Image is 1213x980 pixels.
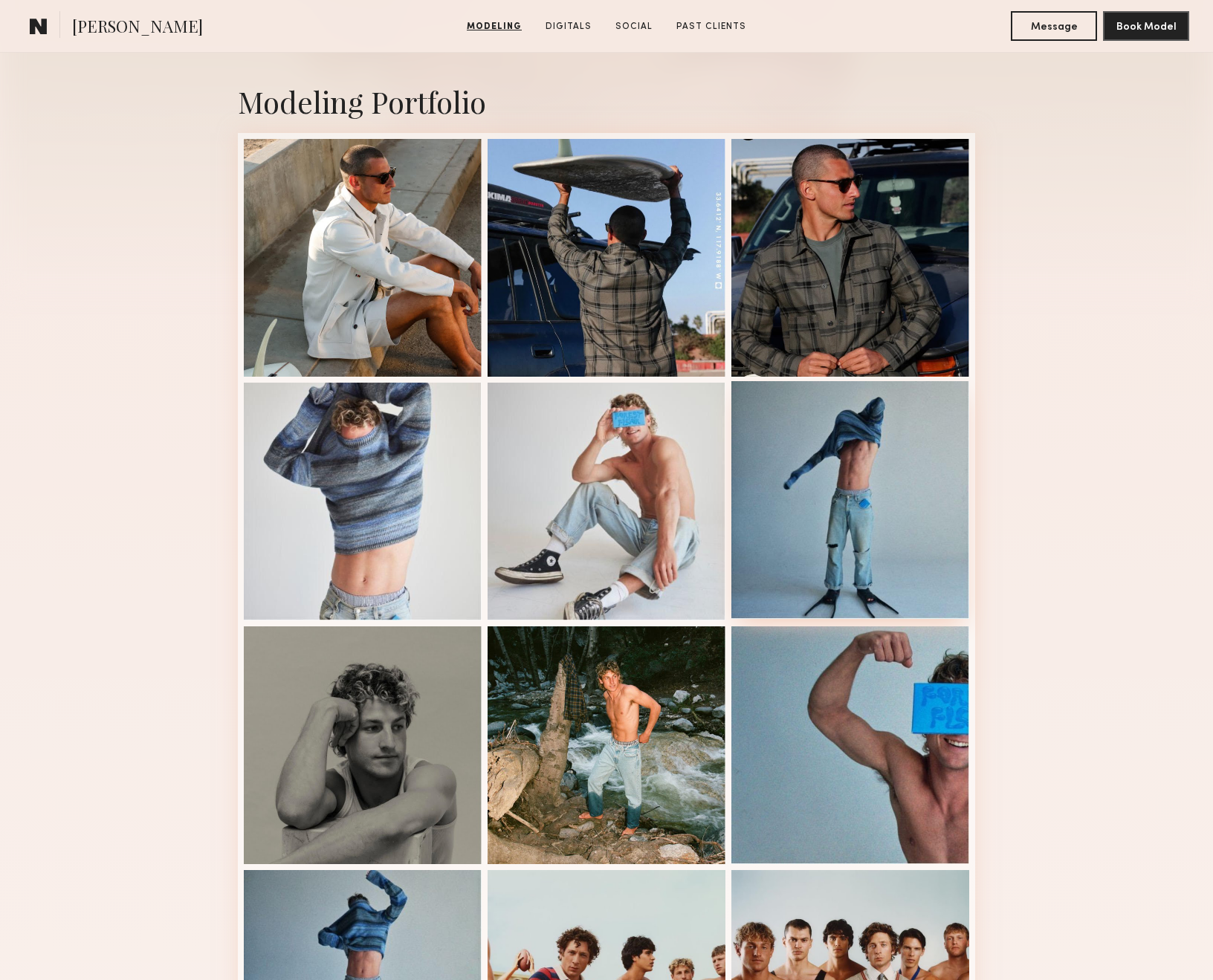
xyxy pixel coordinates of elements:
[609,20,659,33] a: Social
[670,20,752,33] a: Past Clients
[461,20,528,33] a: Modeling
[72,15,203,41] span: [PERSON_NAME]
[540,20,598,33] a: Digitals
[238,82,975,121] div: Modeling Portfolio
[1011,11,1097,41] button: Message
[1103,19,1189,32] a: Book Model
[1103,11,1189,41] button: Book Model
